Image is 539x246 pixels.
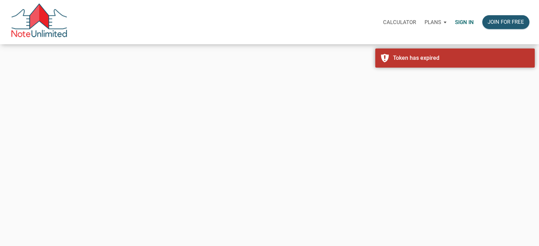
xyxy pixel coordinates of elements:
a: Calculator [379,11,420,33]
button: Join for free [482,15,529,29]
a: Plans [420,11,451,33]
p: Calculator [383,19,416,25]
button: Plans [420,12,451,33]
a: Sign in [451,11,478,33]
div: Join for free [488,18,524,26]
a: Join for free [478,11,534,33]
p: Sign in [455,19,474,25]
img: NoteUnlimited [11,4,68,41]
p: Plans [425,19,441,25]
div: Token has expired [393,54,529,62]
